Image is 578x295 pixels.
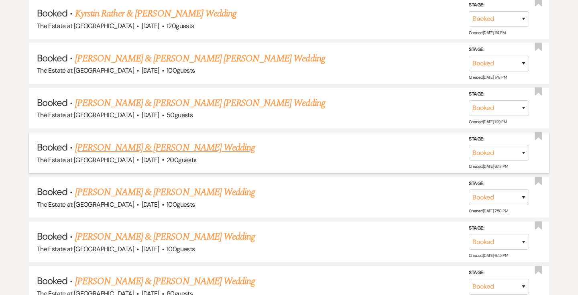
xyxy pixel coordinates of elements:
span: [DATE] [142,22,159,30]
span: The Estate at [GEOGRAPHIC_DATA] [37,22,134,30]
span: Created: [DATE] 1:29 PM [469,119,507,124]
a: Kyrstin Rather & [PERSON_NAME] Wedding [75,6,237,21]
span: Created: [DATE] 6:43 PM [469,164,508,169]
span: Booked [37,141,67,153]
label: Stage: [469,45,529,54]
span: The Estate at [GEOGRAPHIC_DATA] [37,156,134,164]
a: [PERSON_NAME] & [PERSON_NAME] Wedding [75,274,255,289]
a: [PERSON_NAME] & [PERSON_NAME] Wedding [75,140,255,155]
span: Created: [DATE] 1:14 PM [469,30,505,35]
span: [DATE] [142,66,159,75]
label: Stage: [469,134,529,143]
span: Booked [37,7,67,19]
span: The Estate at [GEOGRAPHIC_DATA] [37,66,134,75]
a: [PERSON_NAME] & [PERSON_NAME] Wedding [75,185,255,199]
label: Stage: [469,269,529,277]
span: 50 guests [167,111,193,119]
span: Booked [37,96,67,109]
span: The Estate at [GEOGRAPHIC_DATA] [37,111,134,119]
a: [PERSON_NAME] & [PERSON_NAME] Wedding [75,230,255,244]
span: 100 guests [167,245,195,253]
label: Stage: [469,90,529,99]
span: Booked [37,275,67,287]
label: Stage: [469,1,529,10]
span: [DATE] [142,156,159,164]
span: 100 guests [167,66,195,75]
span: Booked [37,230,67,242]
span: Created: [DATE] 6:45 PM [469,253,508,258]
span: 120 guests [167,22,194,30]
label: Stage: [469,224,529,233]
span: [DATE] [142,200,159,209]
span: Booked [37,185,67,198]
span: Booked [37,52,67,64]
span: Created: [DATE] 1:48 PM [469,75,507,80]
a: [PERSON_NAME] & [PERSON_NAME] [PERSON_NAME] Wedding [75,96,325,110]
span: [DATE] [142,111,159,119]
span: 100 guests [167,200,195,209]
span: 200 guests [167,156,196,164]
span: [DATE] [142,245,159,253]
a: [PERSON_NAME] & [PERSON_NAME] [PERSON_NAME] Wedding [75,51,325,66]
label: Stage: [469,179,529,188]
span: Created: [DATE] 7:50 PM [469,208,508,214]
span: The Estate at [GEOGRAPHIC_DATA] [37,200,134,209]
span: The Estate at [GEOGRAPHIC_DATA] [37,245,134,253]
